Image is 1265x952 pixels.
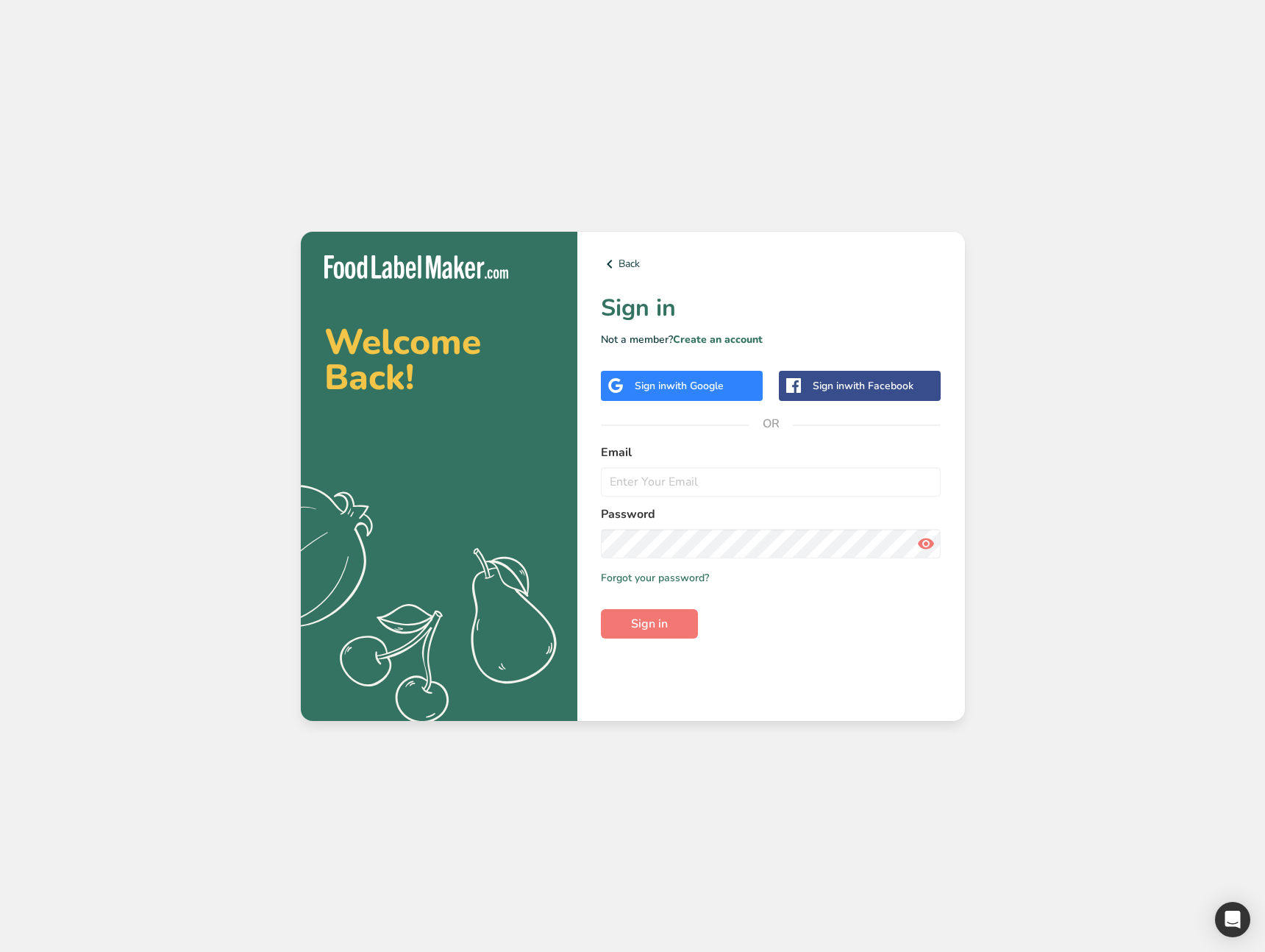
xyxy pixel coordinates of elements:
[601,444,941,461] label: Email
[324,255,508,280] img: Food Label Maker
[324,324,554,395] h2: Welcome Back!
[601,467,941,497] input: Enter Your Email
[666,379,724,393] span: with Google
[601,570,709,586] a: Forgot your password?
[1215,902,1250,937] div: Open Intercom Messenger
[601,609,698,639] button: Sign in
[601,255,941,273] a: Back
[749,402,793,446] span: OR
[673,333,763,347] a: Create an account
[813,378,913,394] div: Sign in
[601,291,941,326] h1: Sign in
[601,332,941,347] p: Not a member?
[635,378,724,394] div: Sign in
[844,379,913,393] span: with Facebook
[631,615,668,633] span: Sign in
[601,505,941,523] label: Password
